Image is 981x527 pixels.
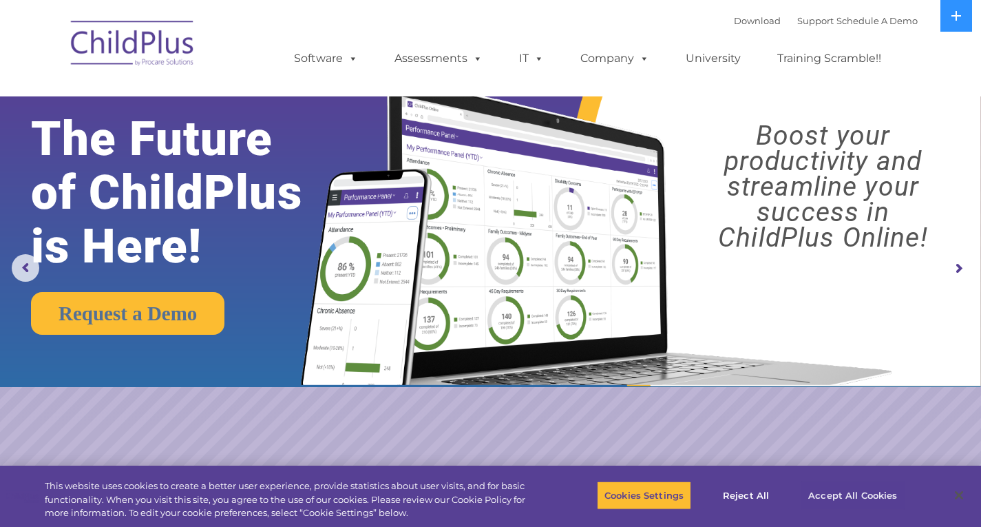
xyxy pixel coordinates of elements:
[734,15,918,26] font: |
[567,45,663,72] a: Company
[801,481,905,510] button: Accept All Cookies
[191,147,250,158] span: Phone number
[381,45,496,72] a: Assessments
[31,112,344,273] rs-layer: The Future of ChildPlus is Here!
[280,45,372,72] a: Software
[505,45,558,72] a: IT
[677,123,969,251] rs-layer: Boost your productivity and streamline your success in ChildPlus Online!
[672,45,755,72] a: University
[45,479,540,520] div: This website uses cookies to create a better user experience, provide statistics about user visit...
[944,480,974,510] button: Close
[31,292,224,335] a: Request a Demo
[703,481,789,510] button: Reject All
[597,481,691,510] button: Cookies Settings
[797,15,834,26] a: Support
[763,45,895,72] a: Training Scramble!!
[836,15,918,26] a: Schedule A Demo
[191,91,233,101] span: Last name
[734,15,781,26] a: Download
[64,11,202,80] img: ChildPlus by Procare Solutions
